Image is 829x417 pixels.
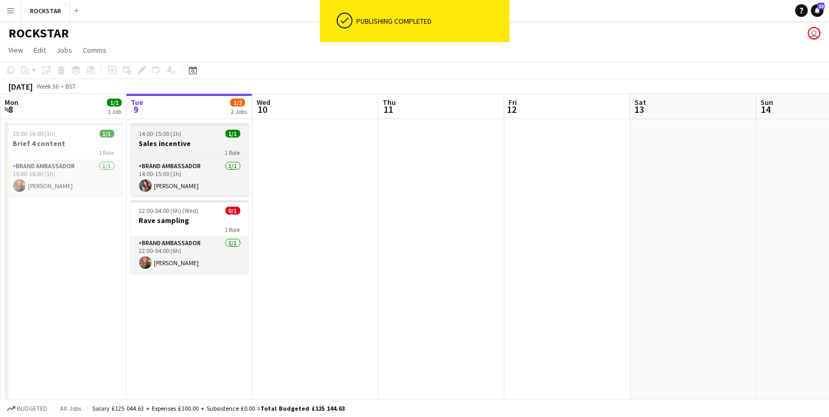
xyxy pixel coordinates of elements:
button: ROCKSTAR [22,1,70,21]
span: Thu [383,98,396,107]
div: [DATE] [8,81,33,92]
span: 11 [381,103,396,115]
a: Jobs [52,43,76,57]
span: 12 [507,103,517,115]
span: 1 Role [225,226,240,234]
span: Jobs [56,45,72,55]
app-job-card: 14:00-15:00 (1h)1/1Sales incentive1 RoleBrand Ambassador1/114:00-15:00 (1h)[PERSON_NAME] [131,123,249,196]
a: Comms [79,43,111,57]
span: View [8,45,23,55]
app-job-card: 15:00-16:00 (1h)1/1Brief 4 content1 RoleBrand Ambassador1/115:00-16:00 (1h)[PERSON_NAME] [5,123,123,196]
span: 0/1 [226,207,240,215]
app-user-avatar: Ed Harvey [808,27,821,40]
span: 1/1 [226,130,240,138]
span: Sun [760,98,773,107]
span: 8 [3,103,18,115]
h3: Rave sampling [131,216,249,225]
a: Edit [30,43,50,57]
span: 10 [255,103,270,115]
span: 1/1 [100,130,114,138]
span: Total Budgeted £125 144.63 [260,404,345,412]
div: BST [65,82,76,90]
span: Wed [257,98,270,107]
span: 1/1 [107,99,122,106]
span: 1 Role [99,149,114,157]
div: Publishing completed [357,16,505,26]
span: Mon [5,98,18,107]
h3: Sales incentive [131,139,249,148]
span: All jobs [58,404,83,412]
div: 1 Job [108,108,121,115]
span: 9 [129,103,143,115]
a: 13 [811,4,824,17]
span: 22:00-04:00 (6h) (Wed) [139,207,199,215]
h3: Brief 4 content [5,139,123,148]
app-job-card: 22:00-04:00 (6h) (Wed)0/1Rave sampling1 RoleBrand Ambassador1/122:00-04:00 (6h)[PERSON_NAME] [131,200,249,273]
span: 13 [633,103,646,115]
div: 2 Jobs [231,108,247,115]
button: Budgeted [5,403,49,414]
app-card-role: Brand Ambassador1/115:00-16:00 (1h)[PERSON_NAME] [5,160,123,196]
app-card-role: Brand Ambassador1/122:00-04:00 (6h)[PERSON_NAME] [131,237,249,273]
span: Tue [131,98,143,107]
span: Budgeted [17,405,47,412]
span: Comms [83,45,106,55]
h1: ROCKSTAR [8,25,69,41]
a: View [4,43,27,57]
span: 15:00-16:00 (1h) [13,130,56,138]
app-card-role: Brand Ambassador1/114:00-15:00 (1h)[PERSON_NAME] [131,160,249,196]
div: Salary £125 044.63 + Expenses £100.00 + Subsistence £0.00 = [92,404,345,412]
span: 13 [817,3,825,9]
span: Edit [34,45,46,55]
span: 1/2 [230,99,245,106]
span: 1 Role [225,149,240,157]
span: Sat [635,98,646,107]
span: 14:00-15:00 (1h) [139,130,182,138]
span: Fri [509,98,517,107]
span: Week 36 [35,82,61,90]
span: 14 [759,103,773,115]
